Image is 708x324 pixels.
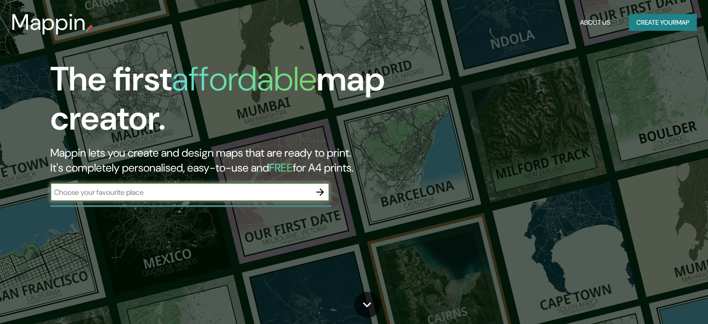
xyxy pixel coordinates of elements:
h2: Mappin lets you create and design maps that are ready to print. It's completely personalised, eas... [50,145,405,175]
input: Choose your favourite place [50,187,311,198]
img: mappin-pin [86,24,94,32]
h5: FREE [269,160,293,175]
button: About Us [576,14,614,31]
h3: Mappin [11,9,86,35]
button: Create yourmap [629,14,697,31]
h1: The first map creator. [50,60,405,145]
h1: affordable [172,57,317,101]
